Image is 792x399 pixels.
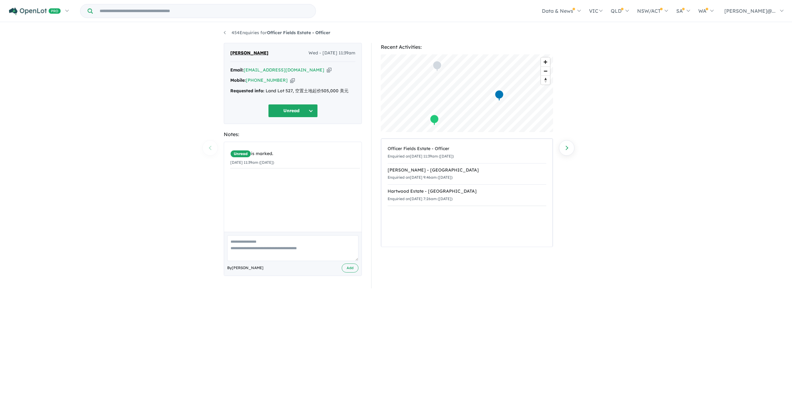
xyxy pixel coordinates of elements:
div: Hartwood Estate - [GEOGRAPHIC_DATA] [388,188,546,195]
small: Enquiried on [DATE] 11:39am ([DATE]) [388,154,454,158]
a: [PHONE_NUMBER] [246,77,288,83]
button: Reset bearing to north [541,76,550,85]
strong: Mobile: [230,77,246,83]
button: Add [342,264,358,273]
img: Openlot PRO Logo White [9,7,61,15]
strong: Officer Fields Estate - Officer [267,30,330,35]
div: Land Lot 527, 空置土地起价505,000 美元 [230,87,355,95]
div: Recent Activities: [381,43,553,51]
button: Zoom out [541,66,550,76]
small: [DATE] 11:39am ([DATE]) [230,160,274,165]
strong: Requested info: [230,88,264,94]
span: Zoom out [541,67,550,76]
canvas: Map [381,54,553,132]
button: Copy [327,67,331,73]
a: Hartwood Estate - [GEOGRAPHIC_DATA]Enquiried on[DATE] 7:26am ([DATE]) [388,184,546,206]
span: Reset bearing to north [541,76,550,85]
a: [PERSON_NAME] - [GEOGRAPHIC_DATA]Enquiried on[DATE] 9:46am ([DATE]) [388,163,546,185]
strong: Email: [230,67,244,73]
a: Officer Fields Estate - OfficerEnquiried on[DATE] 11:39am ([DATE]) [388,142,546,163]
a: 454Enquiries forOfficer Fields Estate - Officer [224,30,330,35]
button: Copy [290,77,295,84]
span: By [PERSON_NAME] [227,265,263,271]
div: Officer Fields Estate - Officer [388,145,546,153]
span: [PERSON_NAME]@... [724,8,776,14]
div: Notes: [224,130,362,139]
div: is marked. [230,150,360,158]
div: [PERSON_NAME] - [GEOGRAPHIC_DATA] [388,167,546,174]
nav: breadcrumb [224,29,568,37]
div: Map marker [433,61,442,72]
input: Try estate name, suburb, builder or developer [94,4,314,18]
small: Enquiried on [DATE] 7:26am ([DATE]) [388,196,452,201]
small: Enquiried on [DATE] 9:46am ([DATE]) [388,175,452,180]
span: [PERSON_NAME] [230,49,268,57]
button: Zoom in [541,57,550,66]
button: Unread [268,104,318,117]
div: Map marker [430,114,439,126]
a: [EMAIL_ADDRESS][DOMAIN_NAME] [244,67,324,73]
span: Wed - [DATE] 11:39am [308,49,355,57]
div: Map marker [495,90,504,101]
span: Unread [230,150,251,158]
